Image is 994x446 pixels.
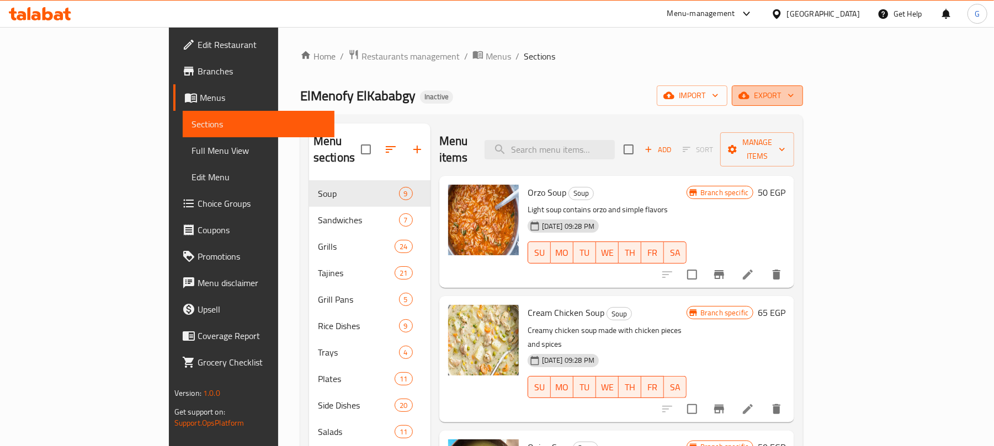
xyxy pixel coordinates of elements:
[729,136,785,163] span: Manage items
[741,402,754,416] a: Edit menu item
[173,217,335,243] a: Coupons
[551,241,573,264] button: MO
[174,416,244,430] a: Support.OpsPlatform
[486,50,511,63] span: Menus
[395,427,412,437] span: 11
[173,243,335,270] a: Promotions
[667,7,735,20] div: Menu-management
[720,132,794,166] button: Manage items
[318,187,399,200] span: Soup
[528,203,687,217] p: Light soup contains orzo and simple flavors
[400,321,412,331] span: 9
[676,141,720,158] span: Select section first
[318,266,395,280] div: Tajines
[404,136,430,163] button: Add section
[568,187,594,200] div: Soup
[313,133,361,166] h2: Menu sections
[309,233,430,260] div: Grills24
[174,405,225,419] span: Get support on:
[192,117,326,131] span: Sections
[623,245,637,261] span: TH
[538,355,599,366] span: [DATE] 09:28 PM
[600,245,614,261] span: WE
[318,319,399,332] span: Rice Dishes
[183,111,335,137] a: Sections
[309,366,430,392] div: Plates11
[318,293,399,306] span: Grill Pans
[378,136,404,163] span: Sort sections
[640,141,676,158] span: Add item
[399,187,413,200] div: items
[198,223,326,237] span: Coupons
[448,305,519,375] img: Cream Chicken Soup
[318,213,399,227] span: Sandwiches
[309,180,430,207] div: Soup9
[596,241,619,264] button: WE
[300,49,803,63] nav: breadcrumb
[758,305,785,320] h6: 65 EGP
[395,240,412,253] div: items
[696,308,753,318] span: Branch specific
[183,137,335,164] a: Full Menu View
[528,376,551,398] button: SU
[681,263,704,286] span: Select to update
[198,276,326,289] span: Menu disclaimer
[399,293,413,306] div: items
[399,319,413,332] div: items
[354,138,378,161] span: Select all sections
[198,197,326,210] span: Choice Groups
[472,49,511,63] a: Menus
[555,379,569,395] span: MO
[192,144,326,157] span: Full Menu View
[318,399,395,412] div: Side Dishes
[619,376,641,398] button: TH
[400,215,412,225] span: 7
[787,8,860,20] div: [GEOGRAPHIC_DATA]
[173,323,335,349] a: Coverage Report
[399,346,413,359] div: items
[395,425,412,438] div: items
[192,170,326,184] span: Edit Menu
[309,260,430,286] div: Tajines21
[528,304,604,321] span: Cream Chicken Soup
[485,140,615,159] input: search
[340,50,344,63] li: /
[318,425,395,438] span: Salads
[696,187,753,198] span: Branch specific
[395,241,412,252] span: 24
[173,349,335,375] a: Grocery Checklist
[318,346,399,359] div: Trays
[641,241,664,264] button: FR
[741,268,754,281] a: Edit menu item
[309,286,430,313] div: Grill Pans5
[666,89,719,103] span: import
[538,221,599,232] span: [DATE] 09:28 PM
[198,356,326,369] span: Grocery Checklist
[439,133,471,166] h2: Menu items
[623,379,637,395] span: TH
[664,241,687,264] button: SA
[668,379,682,395] span: SA
[173,190,335,217] a: Choice Groups
[395,266,412,280] div: items
[706,396,732,422] button: Branch-specific-item
[533,245,546,261] span: SU
[300,83,416,108] span: ElMenofy ElKababgy
[400,189,412,199] span: 9
[318,372,395,385] span: Plates
[309,418,430,445] div: Salads11
[173,270,335,296] a: Menu disclaimer
[448,185,519,255] img: Orzo Soup
[578,245,592,261] span: TU
[607,308,631,320] span: Soup
[362,50,460,63] span: Restaurants management
[641,376,664,398] button: FR
[600,379,614,395] span: WE
[348,49,460,63] a: Restaurants management
[174,386,201,400] span: Version:
[706,261,732,288] button: Branch-specific-item
[619,241,641,264] button: TH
